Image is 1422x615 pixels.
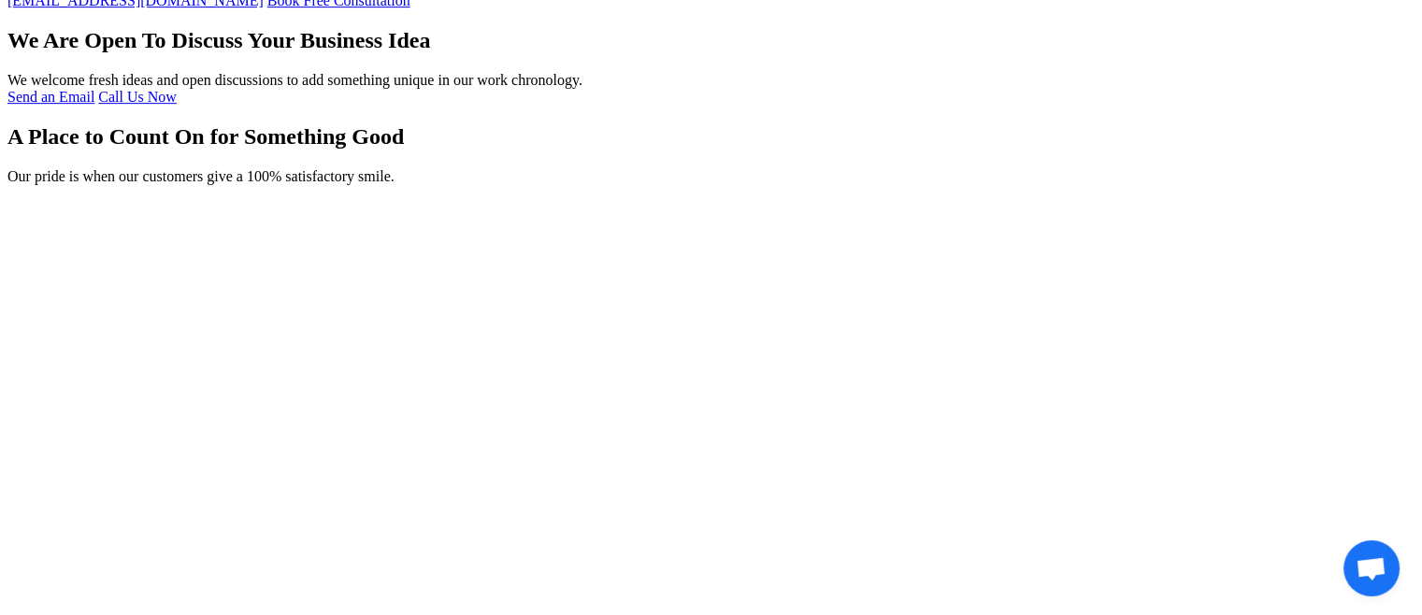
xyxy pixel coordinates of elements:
a: Call Us Now [98,89,177,105]
h2: A Place to Count On for Something Good [7,124,1415,150]
div: Our pride is when our customers give a 100% satisfactory smile. [7,168,1415,185]
div: Open chat [1343,540,1400,596]
h1: We Are Open To Discuss Your Business Idea [7,28,1415,53]
a: Send an Email [7,89,94,105]
div: We welcome fresh ideas and open discussions to add something unique in our work chronology. [7,72,1415,89]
